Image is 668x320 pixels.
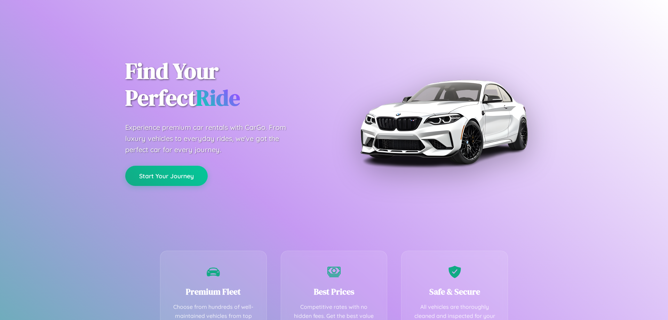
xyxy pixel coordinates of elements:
[125,122,299,155] p: Experience premium car rentals with CarGo. From luxury vehicles to everyday rides, we've got the ...
[292,286,377,297] h3: Best Prices
[196,83,240,113] span: Ride
[171,286,256,297] h3: Premium Fleet
[412,286,497,297] h3: Safe & Secure
[357,35,531,209] img: Premium BMW car rental vehicle
[125,58,324,111] h1: Find Your Perfect
[125,166,208,186] button: Start Your Journey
